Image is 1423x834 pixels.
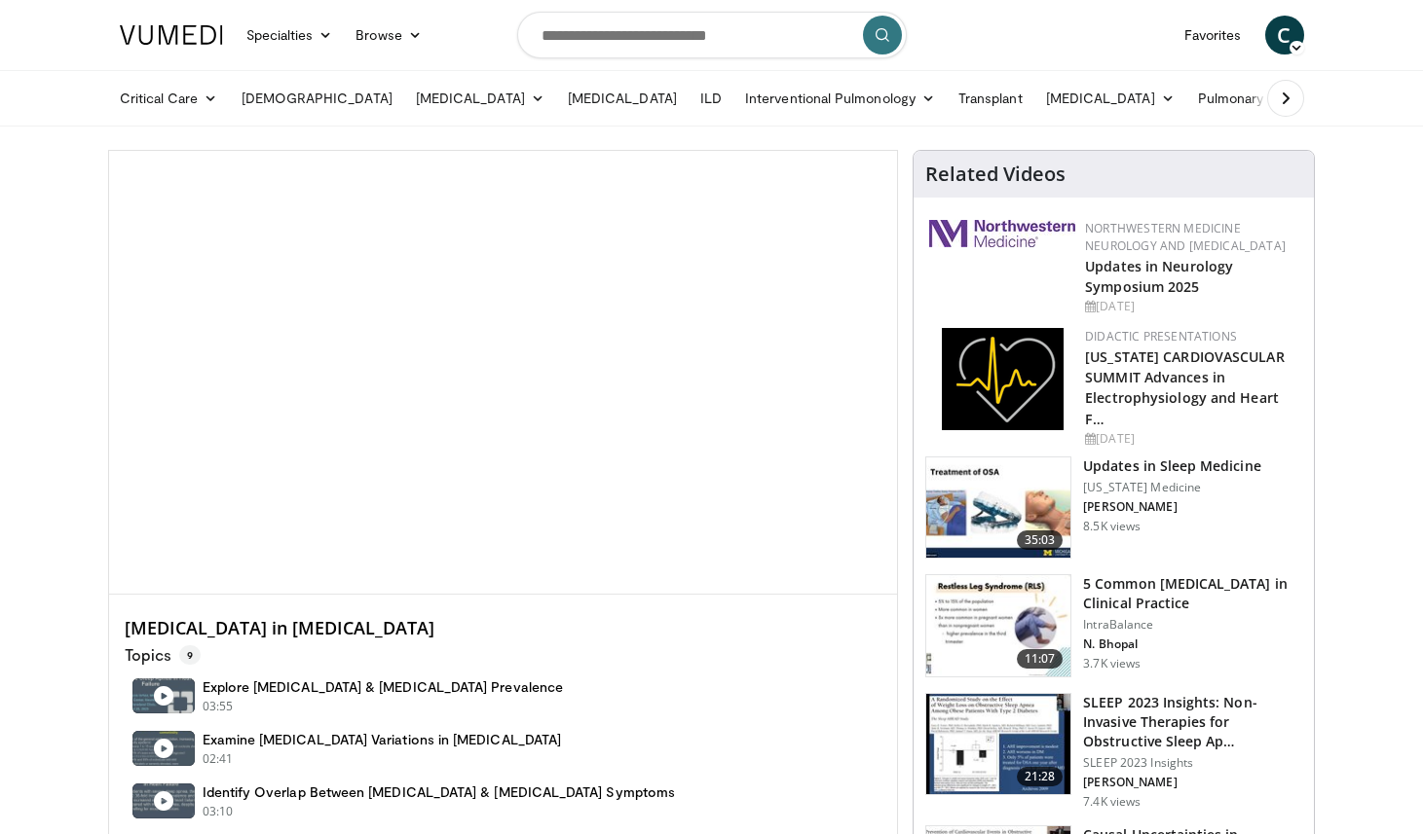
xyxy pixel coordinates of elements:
[1085,257,1233,296] a: Updates in Neurology Symposium 2025
[1083,499,1261,515] p: [PERSON_NAME]
[1017,767,1064,786] span: 21:28
[1083,775,1302,790] p: [PERSON_NAME]
[1085,298,1298,315] div: [DATE]
[942,328,1064,430] img: 1860aa7a-ba06-47e3-81a4-3dc728c2b4cf.png.150x105_q85_autocrop_double_scale_upscale_version-0.2.png
[120,25,223,45] img: VuMedi Logo
[1083,574,1302,613] h3: 5 Common [MEDICAL_DATA] in Clinical Practice
[1085,347,1285,427] a: [US_STATE] CARDIOVASCULAR SUMMIT Advances in Electrophysiology and Heart F…
[108,79,230,118] a: Critical Care
[925,574,1302,677] a: 11:07 5 Common [MEDICAL_DATA] in Clinical Practice IntraBalance N. Bhopal 3.7K views
[203,803,234,820] p: 03:10
[926,575,1070,676] img: e41a58fc-c8b3-4e06-accc-3dd0b2ae14cc.150x105_q85_crop-smart_upscale.jpg
[203,678,564,696] h4: Explore [MEDICAL_DATA] & [MEDICAL_DATA] Prevalence
[1017,530,1064,550] span: 35:03
[125,618,882,639] h4: [MEDICAL_DATA] in [MEDICAL_DATA]
[926,457,1070,559] img: 1b28fd78-e194-4440-a9da-6515a7836199.150x105_q85_crop-smart_upscale.jpg
[404,79,556,118] a: [MEDICAL_DATA]
[203,783,676,801] h4: Identify Overlap Between [MEDICAL_DATA] & [MEDICAL_DATA] Symptoms
[929,220,1075,247] img: 2a462fb6-9365-492a-ac79-3166a6f924d8.png.150x105_q85_autocrop_double_scale_upscale_version-0.2.jpg
[517,12,907,58] input: Search topics, interventions
[733,79,947,118] a: Interventional Pulmonology
[556,79,689,118] a: [MEDICAL_DATA]
[203,731,562,748] h4: Examine [MEDICAL_DATA] Variations in [MEDICAL_DATA]
[689,79,733,118] a: ILD
[1083,636,1302,652] p: N. Bhopal
[1083,519,1141,534] p: 8.5K views
[1083,480,1261,495] p: [US_STATE] Medicine
[1085,328,1298,345] div: Didactic Presentations
[230,79,404,118] a: [DEMOGRAPHIC_DATA]
[179,645,201,665] span: 9
[125,645,201,665] p: Topics
[1083,794,1141,810] p: 7.4K views
[1085,220,1286,254] a: Northwestern Medicine Neurology and [MEDICAL_DATA]
[1083,693,1302,751] h3: SLEEP 2023 Insights: Non-Invasive Therapies for Obstructive Sleep Ap…
[925,163,1066,186] h4: Related Videos
[947,79,1034,118] a: Transplant
[1083,755,1302,771] p: SLEEP 2023 Insights
[109,151,898,595] video-js: Video Player
[344,16,433,54] a: Browse
[1083,656,1141,671] p: 3.7K views
[1083,617,1302,633] p: IntraBalance
[203,698,234,715] p: 03:55
[1186,79,1355,118] a: Pulmonary Infection
[1083,456,1261,476] h3: Updates in Sleep Medicine
[1034,79,1186,118] a: [MEDICAL_DATA]
[1085,430,1298,448] div: [DATE]
[1173,16,1254,54] a: Favorites
[925,693,1302,810] a: 21:28 SLEEP 2023 Insights: Non-Invasive Therapies for Obstructive Sleep Ap… SLEEP 2023 Insights [...
[925,456,1302,560] a: 35:03 Updates in Sleep Medicine [US_STATE] Medicine [PERSON_NAME] 8.5K views
[203,750,234,768] p: 02:41
[1017,649,1064,669] span: 11:07
[235,16,345,54] a: Specialties
[926,694,1070,795] img: e0da9332-76d3-4490-9302-7b0be96a7cdb.150x105_q85_crop-smart_upscale.jpg
[1265,16,1304,54] a: C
